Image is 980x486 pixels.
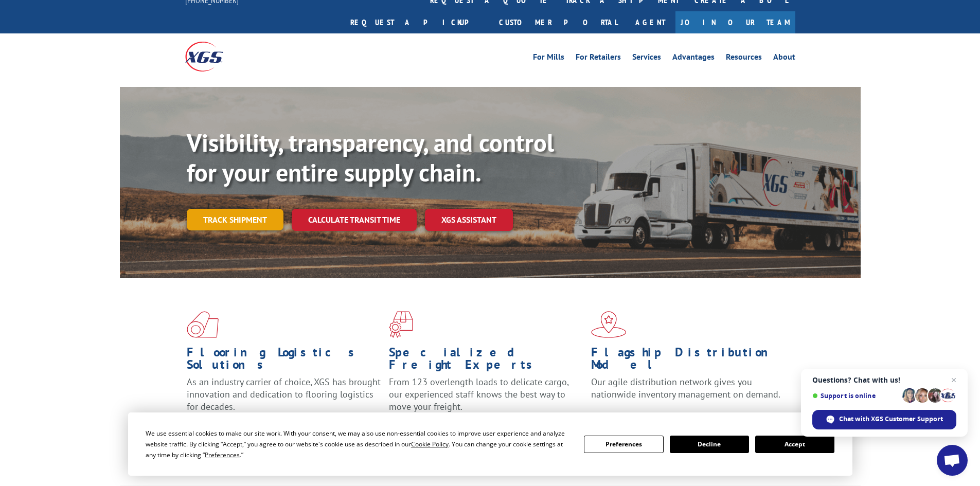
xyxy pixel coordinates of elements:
span: Support is online [812,392,899,400]
a: Join Our Team [675,11,795,33]
span: Questions? Chat with us! [812,376,956,384]
a: Customer Portal [491,11,625,33]
b: Visibility, transparency, and control for your entire supply chain. [187,127,554,188]
a: Resources [726,53,762,64]
h1: Flagship Distribution Model [591,346,786,376]
span: Chat with XGS Customer Support [839,415,943,424]
button: Decline [670,436,749,453]
button: Preferences [584,436,663,453]
div: Cookie Consent Prompt [128,412,852,476]
h1: Flooring Logistics Solutions [187,346,381,376]
a: For Retailers [576,53,621,64]
a: Calculate transit time [292,209,417,231]
span: As an industry carrier of choice, XGS has brought innovation and dedication to flooring logistics... [187,376,381,412]
img: xgs-icon-flagship-distribution-model-red [591,311,627,338]
p: From 123 overlength loads to delicate cargo, our experienced staff knows the best way to move you... [389,376,583,422]
span: Cookie Policy [411,440,449,448]
span: Our agile distribution network gives you nationwide inventory management on demand. [591,376,780,400]
a: Agent [625,11,675,33]
a: For Mills [533,53,564,64]
img: xgs-icon-focused-on-flooring-red [389,311,413,338]
button: Accept [755,436,834,453]
span: Chat with XGS Customer Support [812,410,956,429]
div: We use essential cookies to make our site work. With your consent, we may also use non-essential ... [146,428,572,460]
a: Request a pickup [343,11,491,33]
a: About [773,53,795,64]
a: Learn More > [591,410,719,422]
a: Open chat [937,445,968,476]
a: XGS ASSISTANT [425,209,513,231]
a: Track shipment [187,209,283,230]
img: xgs-icon-total-supply-chain-intelligence-red [187,311,219,338]
span: Preferences [205,451,240,459]
a: Services [632,53,661,64]
h1: Specialized Freight Experts [389,346,583,376]
a: Advantages [672,53,715,64]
